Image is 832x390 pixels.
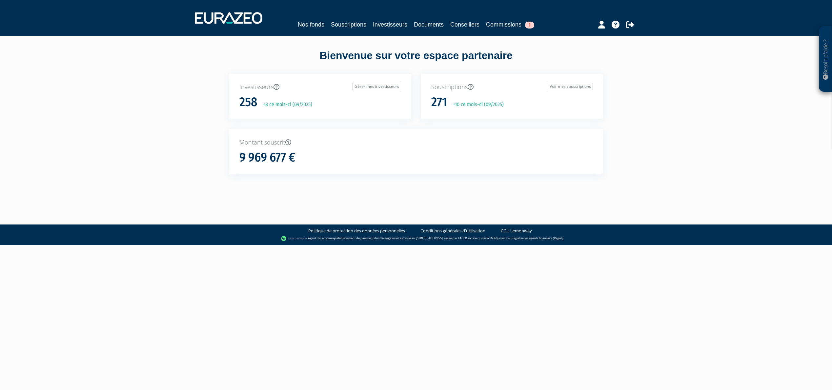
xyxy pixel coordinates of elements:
[239,95,257,109] h1: 258
[373,20,407,29] a: Investisseurs
[414,20,444,29] a: Documents
[353,83,401,90] a: Gérer mes investisseurs
[525,22,534,29] span: 1
[239,138,593,147] p: Montant souscrit
[486,20,534,29] a: Commissions1
[501,228,532,234] a: CGU Lemonway
[239,83,401,91] p: Investisseurs
[239,151,295,165] h1: 9 969 677 €
[298,20,324,29] a: Nos fonds
[331,20,366,29] a: Souscriptions
[448,101,504,108] p: +10 ce mois-ci (09/2025)
[195,12,262,24] img: 1732889491-logotype_eurazeo_blanc_rvb.png
[258,101,312,108] p: +8 ce mois-ci (09/2025)
[431,83,593,91] p: Souscriptions
[420,228,485,234] a: Conditions générales d'utilisation
[224,48,608,74] div: Bienvenue sur votre espace partenaire
[7,235,825,242] div: - Agent de (établissement de paiement dont le siège social est situé au [STREET_ADDRESS], agréé p...
[450,20,479,29] a: Conseillers
[548,83,593,90] a: Voir mes souscriptions
[512,236,563,240] a: Registre des agents financiers (Regafi)
[308,228,405,234] a: Politique de protection des données personnelles
[281,235,306,242] img: logo-lemonway.png
[320,236,335,240] a: Lemonway
[822,30,829,89] p: Besoin d'aide ?
[431,95,447,109] h1: 271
